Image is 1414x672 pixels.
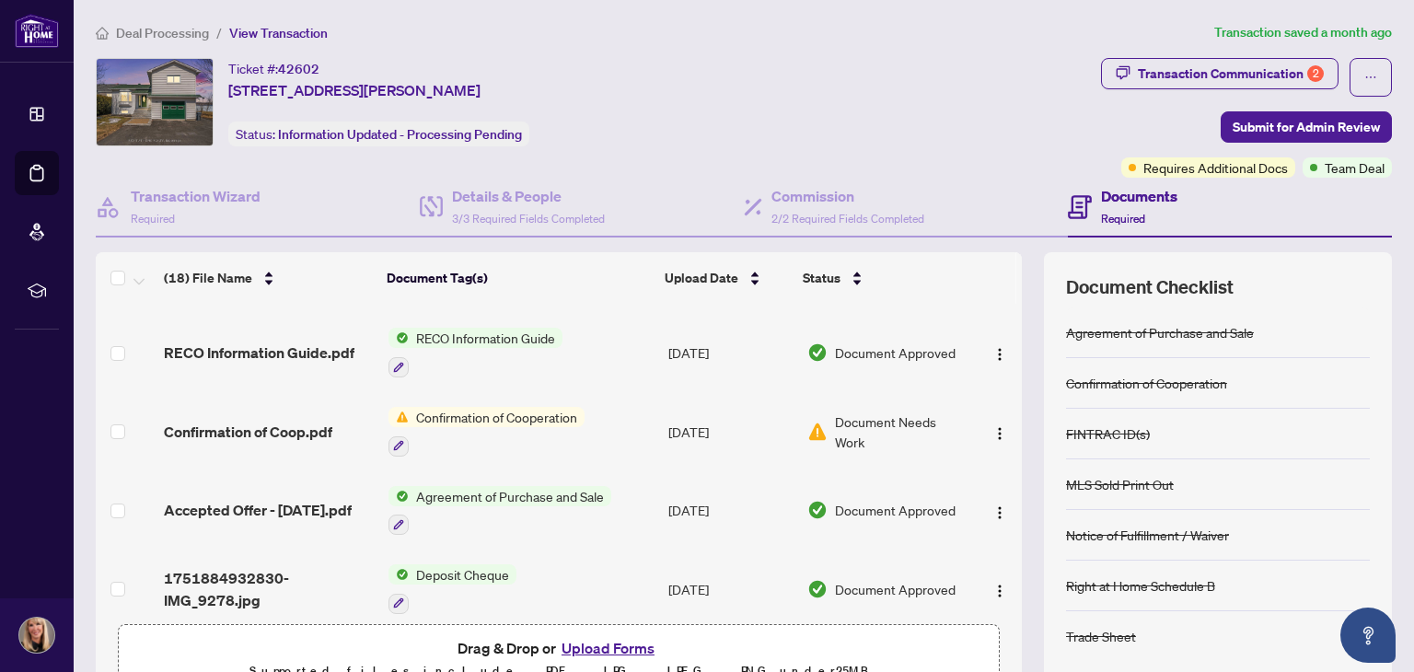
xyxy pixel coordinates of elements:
span: Agreement of Purchase and Sale [409,486,611,506]
span: 3/3 Required Fields Completed [452,212,605,226]
span: Required [1101,212,1145,226]
span: [STREET_ADDRESS][PERSON_NAME] [228,79,481,101]
span: Document Needs Work [835,411,966,452]
img: Status Icon [388,328,409,348]
span: Confirmation of Cooperation [409,407,585,427]
button: Logo [985,338,1014,367]
span: Requires Additional Docs [1143,157,1288,178]
img: Logo [992,426,1007,441]
button: Logo [985,495,1014,525]
span: RECO Information Guide [409,328,562,348]
button: Status IconRECO Information Guide [388,328,562,377]
th: Status [795,252,968,304]
span: home [96,27,109,40]
span: Information Updated - Processing Pending [278,126,522,143]
td: [DATE] [661,313,800,392]
img: Logo [992,347,1007,362]
span: Accepted Offer - [DATE].pdf [164,499,352,521]
span: Confirmation of Coop.pdf [164,421,332,443]
span: 2/2 Required Fields Completed [771,212,924,226]
span: Upload Date [665,268,738,288]
h4: Details & People [452,185,605,207]
img: Logo [992,584,1007,598]
div: Agreement of Purchase and Sale [1066,322,1254,342]
div: Right at Home Schedule B [1066,575,1215,596]
th: Upload Date [657,252,794,304]
span: Document Approved [835,342,956,363]
button: Status IconAgreement of Purchase and Sale [388,486,611,536]
span: Document Approved [835,500,956,520]
td: [DATE] [661,471,800,550]
h4: Transaction Wizard [131,185,261,207]
div: Transaction Communication [1138,59,1324,88]
div: Notice of Fulfillment / Waiver [1066,525,1229,545]
button: Logo [985,417,1014,446]
div: FINTRAC ID(s) [1066,423,1150,444]
img: Document Status [807,342,828,363]
button: Open asap [1340,608,1396,663]
img: Status Icon [388,407,409,427]
button: Status IconConfirmation of Cooperation [388,407,585,457]
img: Document Status [807,500,828,520]
img: Profile Icon [19,618,54,653]
img: Document Status [807,422,828,442]
button: Upload Forms [556,636,660,660]
span: RECO Information Guide.pdf [164,342,354,364]
h4: Documents [1101,185,1177,207]
img: logo [15,14,59,48]
span: Deal Processing [116,25,209,41]
td: [DATE] [661,392,800,471]
img: IMG-X12237832_1.jpg [97,59,213,145]
div: 2 [1307,65,1324,82]
div: Confirmation of Cooperation [1066,373,1227,393]
td: [DATE] [661,550,800,629]
span: Required [131,212,175,226]
div: Trade Sheet [1066,626,1136,646]
th: (18) File Name [156,252,379,304]
button: Logo [985,574,1014,604]
img: Logo [992,505,1007,520]
span: (18) File Name [164,268,252,288]
span: ellipsis [1364,71,1377,84]
button: Transaction Communication2 [1101,58,1339,89]
img: Status Icon [388,486,409,506]
span: Team Deal [1325,157,1385,178]
span: 1751884932830-IMG_9278.jpg [164,567,373,611]
span: Drag & Drop or [458,636,660,660]
span: Status [803,268,840,288]
span: View Transaction [229,25,328,41]
th: Document Tag(s) [379,252,658,304]
span: Document Checklist [1066,274,1234,300]
span: Submit for Admin Review [1233,112,1380,142]
span: 42602 [278,61,319,77]
div: Status: [228,122,529,146]
div: MLS Sold Print Out [1066,474,1174,494]
div: Ticket #: [228,58,319,79]
span: Deposit Cheque [409,564,516,585]
li: / [216,22,222,43]
button: Status IconDeposit Cheque [388,564,516,614]
article: Transaction saved a month ago [1214,22,1392,43]
h4: Commission [771,185,924,207]
button: Submit for Admin Review [1221,111,1392,143]
img: Status Icon [388,564,409,585]
img: Document Status [807,579,828,599]
span: Document Approved [835,579,956,599]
